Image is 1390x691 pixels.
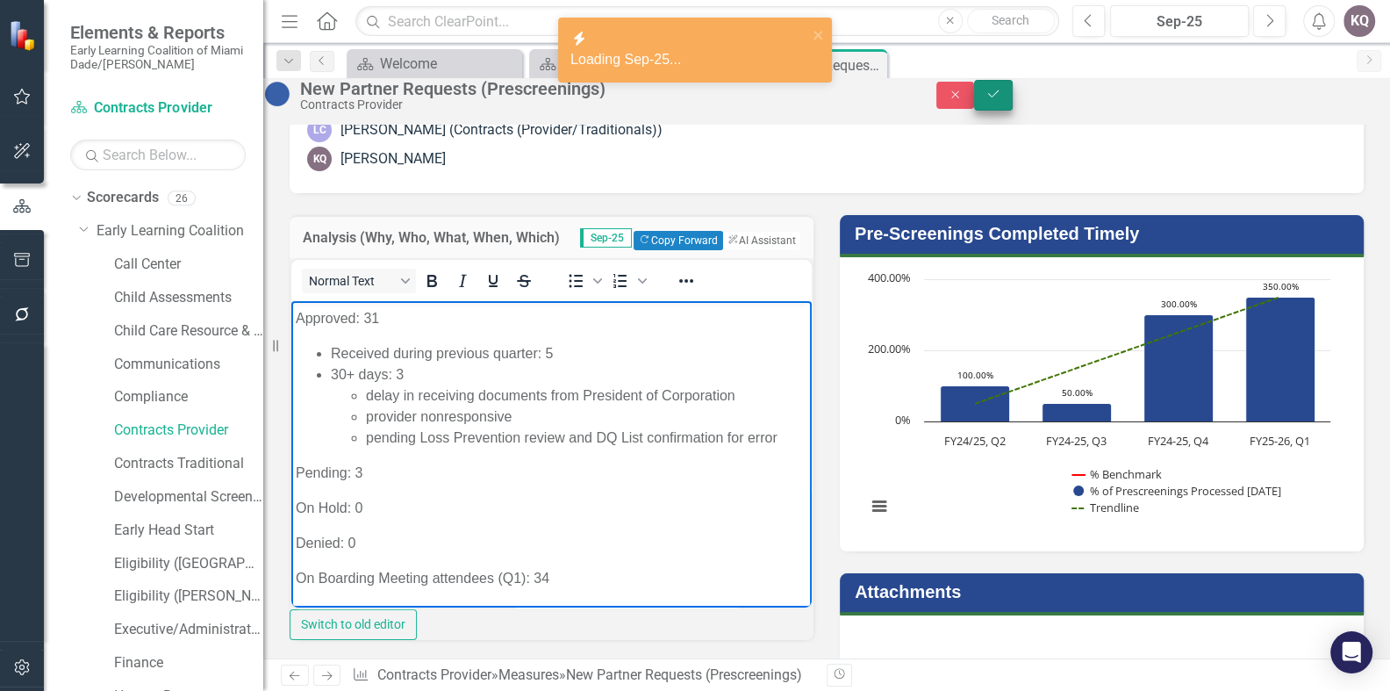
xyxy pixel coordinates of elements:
div: » » [352,666,813,686]
text: 0% [895,412,911,428]
a: Welcome [351,53,518,75]
text: 100.00% [957,369,993,381]
a: Finance [114,653,263,673]
div: [PERSON_NAME] (Contracts (Provider/Traditionals)) [340,120,663,140]
a: Developmental Screening Compliance [114,487,263,507]
small: Early Learning Coalition of Miami Dade/[PERSON_NAME] [70,43,246,72]
button: close [813,25,825,45]
button: Italic [448,269,477,293]
g: % Benchmark, series 1 of 3. Line with 4 data points. [971,383,978,390]
button: Sep-25 [1110,5,1249,37]
div: New Partner Requests (Prescreenings) [300,79,901,98]
span: Sep-25 [580,228,632,248]
div: Chart. Highcharts interactive chart. [857,270,1346,534]
span: Search [992,13,1029,27]
a: Eligibility ([PERSON_NAME]) [114,587,263,607]
a: Contracts Traditional [114,454,263,474]
text: 300.00% [1161,298,1197,310]
div: Sep-25 [1116,11,1243,32]
a: Eligibility ([GEOGRAPHIC_DATA]) [114,554,263,574]
a: Measures [498,666,559,683]
div: Contracts Provider [300,98,901,112]
g: % of Prescreenings Processed within 30 days, series 2 of 3. Bar series with 4 bars. [941,298,1315,422]
div: [PERSON_NAME] [340,149,446,169]
button: Switch to old editor [290,609,417,640]
button: Strikethrough [509,269,539,293]
div: Welcome [380,53,518,75]
button: Underline [478,269,508,293]
div: 26 [168,191,196,205]
path: FY25-26, Q1, 350. % of Prescreenings Processed within 30 days. [1246,298,1315,422]
a: Early Head Start [114,521,263,541]
a: Child Care Resource & Referral (CCR&R) [114,321,263,342]
path: FY24-25, Q3, 50. % of Prescreenings Processed within 30 days. [1042,404,1112,422]
button: Bold [417,269,447,293]
button: KQ [1343,5,1375,37]
a: Call Center [114,255,263,275]
h3: Attachments [855,582,1355,601]
div: Bullet list [561,269,605,293]
span: Normal Text [309,274,395,288]
text: 350.00% [1263,280,1299,292]
path: FY24-25, Q4, 300. % of Prescreenings Processed within 30 days. [1144,315,1214,422]
text: FY24-25, Q3 [1046,433,1107,449]
svg: Interactive chart [857,270,1339,534]
button: Reveal or hide additional toolbar items [671,269,701,293]
text: FY25-26, Q1 [1250,433,1310,449]
button: Block Normal Text [302,269,416,293]
button: Show Trendline [1071,500,1140,515]
img: No Information [263,80,291,108]
a: Compliance [114,387,263,407]
text: 200.00% [868,341,911,356]
span: Elements & Reports [70,22,246,43]
a: Contracts Provider [114,421,263,441]
input: Search ClearPoint... [355,6,1059,37]
a: Early Learning Coalition [97,221,263,241]
div: Numbered list [605,269,649,293]
button: Show % Benchmark [1072,466,1162,482]
iframe: Rich Text Area [291,301,812,608]
a: Scorecards [87,188,159,208]
text: FY24/25, Q2 [944,433,1006,449]
a: Child Assessments [114,288,263,308]
a: Contracts Provider [70,98,246,119]
div: LC [307,118,332,142]
img: ClearPoint Strategy [9,19,40,51]
text: 50.00% [1062,386,1093,399]
a: Contract Provider Dashboard [534,53,700,75]
a: Executive/Administrative [114,620,263,640]
h3: Pre-Screenings Completed Timely [855,224,1355,243]
a: Communications [114,355,263,375]
button: Copy Forward [634,231,722,250]
text: FY24-25, Q4 [1148,433,1209,449]
div: Open Intercom Messenger [1330,631,1372,673]
button: AI Assistant [723,232,800,249]
button: Search [967,9,1055,33]
div: KQ [307,147,332,171]
input: Search Below... [70,140,246,170]
h3: Analysis (Why, Who, What, When, Which) [303,230,570,246]
button: View chart menu, Chart [866,493,891,518]
button: Show % of Prescreenings Processed within 30 days [1073,483,1323,499]
div: Loading Sep-25... [570,50,807,70]
div: New Partner Requests (Prescreenings) [566,666,802,683]
a: Contracts Provider [377,666,491,683]
path: FY24/25, Q2, 100. % of Prescreenings Processed within 30 days. [941,386,1010,422]
text: 400.00% [868,270,911,285]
